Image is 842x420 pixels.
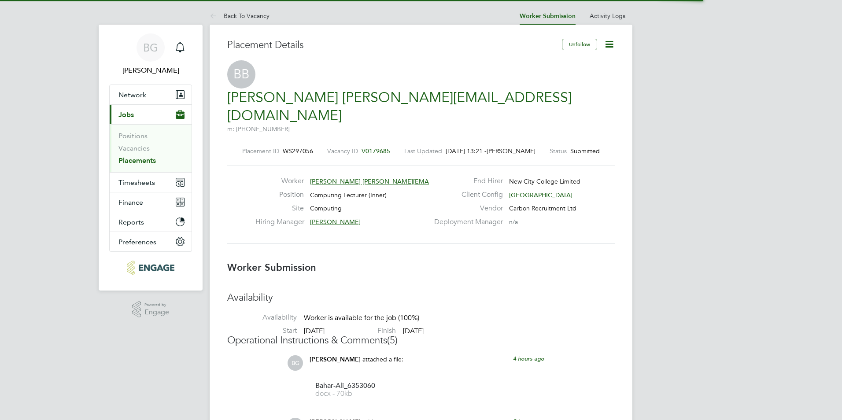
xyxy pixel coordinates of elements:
[429,190,503,199] label: Client Config
[446,147,487,155] span: [DATE] 13:21 -
[118,218,144,226] span: Reports
[513,355,544,362] span: 4 hours ago
[227,313,297,322] label: Availability
[429,217,503,227] label: Deployment Manager
[110,124,192,172] div: Jobs
[118,238,156,246] span: Preferences
[110,173,192,192] button: Timesheets
[227,291,615,304] h3: Availability
[520,12,576,20] a: Worker Submission
[310,356,361,363] span: [PERSON_NAME]
[570,147,600,155] span: Submitted
[144,301,169,309] span: Powered by
[255,204,304,213] label: Site
[362,355,403,363] span: attached a file:
[509,218,518,226] span: n/a
[227,334,615,347] h3: Operational Instructions & Comments
[362,147,390,155] span: V0179685
[487,147,535,155] span: [PERSON_NAME]
[255,177,304,186] label: Worker
[404,147,442,155] label: Last Updated
[118,111,134,119] span: Jobs
[227,326,297,335] label: Start
[118,156,156,165] a: Placements
[227,125,290,133] span: m: [PHONE_NUMBER]
[227,39,555,52] h3: Placement Details
[429,204,503,213] label: Vendor
[509,177,580,185] span: New City College Limited
[110,232,192,251] button: Preferences
[310,177,519,185] span: [PERSON_NAME] [PERSON_NAME][EMAIL_ADDRESS][DOMAIN_NAME]
[387,334,398,346] span: (5)
[283,147,313,155] span: WS297056
[326,326,396,335] label: Finish
[227,262,316,273] b: Worker Submission
[310,218,361,226] span: [PERSON_NAME]
[144,309,169,316] span: Engage
[315,383,386,389] span: Bahar-Ali_6353060
[118,132,148,140] a: Positions
[327,147,358,155] label: Vacancy ID
[118,198,143,206] span: Finance
[227,89,572,125] a: [PERSON_NAME] [PERSON_NAME][EMAIL_ADDRESS][DOMAIN_NAME]
[509,191,572,199] span: [GEOGRAPHIC_DATA]
[227,60,255,88] span: BB
[562,39,597,50] button: Unfollow
[403,327,424,335] span: [DATE]
[210,12,270,20] a: Back To Vacancy
[242,147,279,155] label: Placement ID
[110,192,192,212] button: Finance
[109,33,192,76] a: BG[PERSON_NAME]
[127,261,174,275] img: carbonrecruitment-logo-retina.png
[118,91,146,99] span: Network
[590,12,625,20] a: Activity Logs
[288,355,303,371] span: BG
[315,383,386,397] a: Bahar-Ali_6353060 docx - 70kb
[110,85,192,104] button: Network
[99,25,203,291] nav: Main navigation
[110,212,192,232] button: Reports
[550,147,567,155] label: Status
[429,177,503,186] label: End Hirer
[143,42,158,53] span: BG
[132,301,170,318] a: Powered byEngage
[509,204,576,212] span: Carbon Recruitment Ltd
[310,191,387,199] span: Computing Lecturer (Inner)
[109,261,192,275] a: Go to home page
[110,105,192,124] button: Jobs
[315,391,386,397] span: docx - 70kb
[118,144,150,152] a: Vacancies
[304,327,325,335] span: [DATE]
[310,204,342,212] span: Computing
[255,217,304,227] label: Hiring Manager
[109,65,192,76] span: Becky Green
[255,190,304,199] label: Position
[118,178,155,187] span: Timesheets
[304,313,419,322] span: Worker is available for the job (100%)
